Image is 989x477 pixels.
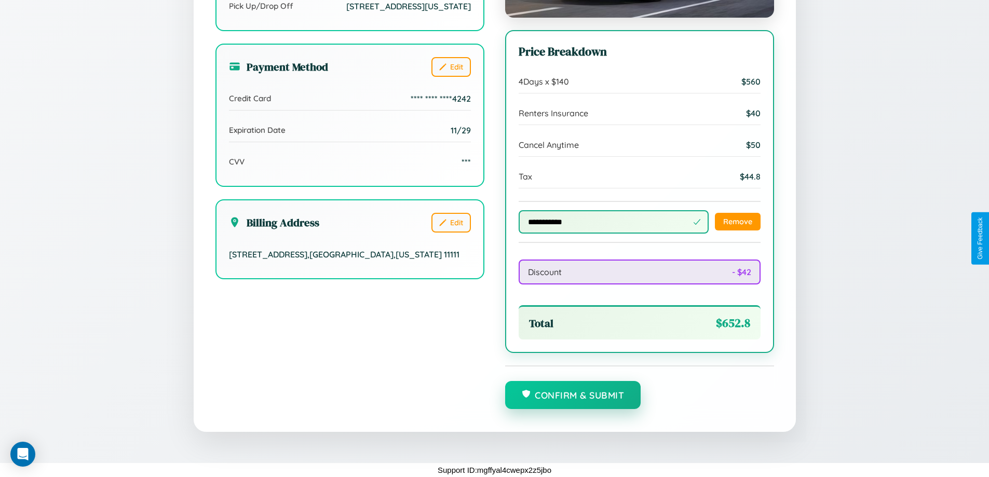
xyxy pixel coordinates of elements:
[519,108,588,118] span: Renters Insurance
[229,157,245,167] span: CVV
[451,125,471,135] span: 11/29
[519,44,761,60] h3: Price Breakdown
[732,267,751,277] span: - $ 42
[229,215,319,230] h3: Billing Address
[977,217,984,260] div: Give Feedback
[229,125,286,135] span: Expiration Date
[431,57,471,77] button: Edit
[741,76,761,87] span: $ 560
[528,267,562,277] span: Discount
[529,316,553,331] span: Total
[715,213,761,230] button: Remove
[229,1,293,11] span: Pick Up/Drop Off
[519,76,569,87] span: 4 Days x $ 140
[438,463,551,477] p: Support ID: mgffyal4cwepx2z5jbo
[505,381,641,409] button: Confirm & Submit
[519,140,579,150] span: Cancel Anytime
[229,59,328,74] h3: Payment Method
[10,442,35,467] div: Open Intercom Messenger
[431,213,471,233] button: Edit
[229,249,459,260] span: [STREET_ADDRESS] , [GEOGRAPHIC_DATA] , [US_STATE] 11111
[740,171,761,182] span: $ 44.8
[346,1,471,11] span: [STREET_ADDRESS][US_STATE]
[746,140,761,150] span: $ 50
[746,108,761,118] span: $ 40
[716,315,750,331] span: $ 652.8
[229,93,271,103] span: Credit Card
[519,171,532,182] span: Tax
